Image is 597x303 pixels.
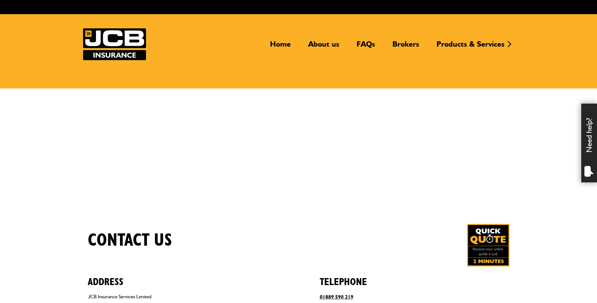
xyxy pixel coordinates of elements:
a: Brokers [388,39,424,54]
img: Quick Quote [467,224,510,266]
a: 01889 590 219 [320,294,353,300]
a: Home [265,39,296,54]
img: JCB Insurance Services logo [83,28,146,60]
h2: Telephone [320,266,510,288]
a: About us [303,39,344,54]
h1: Contact us [88,230,172,251]
h2: Address [88,266,278,288]
a: JCB Insurance Services [83,28,146,60]
div: Need help? [581,104,597,182]
a: Get your insurance quote in just 2-minutes [467,224,510,266]
a: FAQs [352,39,380,54]
a: Products & Services [432,39,509,54]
